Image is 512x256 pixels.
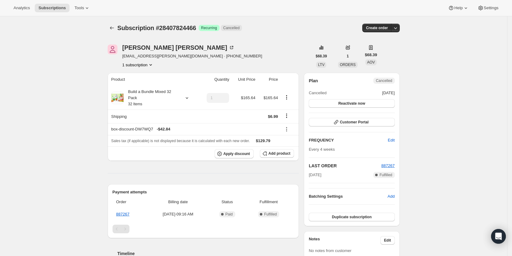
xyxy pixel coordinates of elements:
[113,189,294,195] h2: Payment attempts
[241,95,255,100] span: $165.64
[444,4,472,12] button: Help
[332,215,371,219] span: Duplicate subscription
[256,138,270,143] span: $129.79
[362,24,391,32] button: Create order
[309,137,388,143] h2: FREQUENCY
[379,173,392,177] span: Fulfilled
[38,6,66,10] span: Subscriptions
[382,90,395,96] span: [DATE]
[309,172,321,178] span: [DATE]
[124,89,179,107] div: Build a Bundle Mixed 32 Pack
[14,6,30,10] span: Analytics
[387,193,395,200] span: Add
[157,126,170,132] span: - $42.84
[128,102,142,106] small: 32 Items
[376,78,392,83] span: Cancelled
[309,99,395,108] button: Reactivate now
[149,211,207,217] span: [DATE] · 09:16 AM
[257,73,280,86] th: Price
[264,212,277,217] span: Fulfilled
[35,4,69,12] button: Subscriptions
[380,236,395,245] button: Edit
[316,54,327,59] span: $68.39
[474,4,502,12] button: Settings
[223,25,240,30] span: Cancelled
[318,63,324,67] span: LTV
[347,54,349,59] span: 1
[366,25,388,30] span: Create order
[113,225,294,233] nav: Pagination
[309,163,381,169] h2: LAST ORDER
[381,163,395,169] button: 887267
[260,149,294,158] button: Add product
[211,199,243,205] span: Status
[268,114,278,119] span: $6.99
[117,25,196,31] span: Subscription #28407824466
[309,147,335,152] span: Every 4 weeks
[122,62,154,68] button: Product actions
[381,163,395,168] a: 887267
[282,94,292,101] button: Product actions
[122,53,262,59] span: [EMAIL_ADDRESS][PERSON_NAME][DOMAIN_NAME] · [PHONE_NUMBER]
[10,4,34,12] button: Analytics
[309,193,387,200] h6: Batching Settings
[365,52,377,58] span: $68.39
[343,52,353,60] button: 1
[454,6,462,10] span: Help
[201,25,217,30] span: Recurring
[74,6,84,10] span: Tools
[111,139,250,143] span: Sales tax (if applicable) is not displayed because it is calculated with each new order.
[247,199,290,205] span: Fulfillment
[309,118,395,126] button: Customer Portal
[231,73,257,86] th: Unit Price
[309,78,318,84] h2: Plan
[268,151,290,156] span: Add product
[264,95,278,100] span: $165.64
[384,135,398,145] button: Edit
[223,151,250,156] span: Apply discount
[484,6,498,10] span: Settings
[122,45,235,51] div: [PERSON_NAME] [PERSON_NAME]
[340,120,368,125] span: Customer Portal
[108,73,199,86] th: Product
[340,63,355,67] span: ORDERS
[282,112,292,119] button: Shipping actions
[149,199,207,205] span: Billing date
[309,213,395,221] button: Duplicate subscription
[113,195,147,209] th: Order
[491,229,506,244] div: Open Intercom Messenger
[225,212,233,217] span: Paid
[367,60,375,64] span: AOV
[309,90,327,96] span: Cancelled
[215,149,254,158] button: Apply discount
[384,238,391,243] span: Edit
[108,45,117,54] span: Emily Rezin
[338,101,365,106] span: Reactivate now
[388,137,395,143] span: Edit
[108,110,199,123] th: Shipping
[312,52,331,60] button: $68.39
[71,4,94,12] button: Tools
[116,212,129,216] a: 887267
[309,236,380,245] h3: Notes
[111,126,278,132] div: box-discount-DW7WQ7
[384,192,398,201] button: Add
[108,24,116,32] button: Subscriptions
[199,73,231,86] th: Quantity
[309,248,351,253] span: No notes from customer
